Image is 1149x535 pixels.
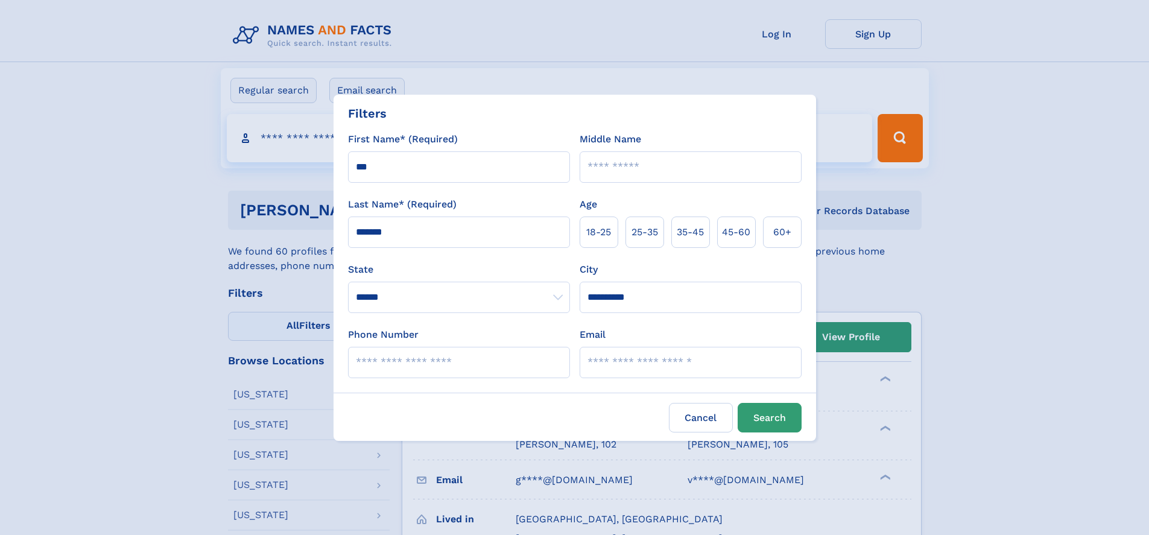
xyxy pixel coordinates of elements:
label: Email [580,328,606,342]
label: City [580,262,598,277]
div: Filters [348,104,387,122]
label: Age [580,197,597,212]
span: 60+ [773,225,791,239]
span: 18‑25 [586,225,611,239]
span: 45‑60 [722,225,750,239]
label: Last Name* (Required) [348,197,457,212]
label: Phone Number [348,328,419,342]
label: Middle Name [580,132,641,147]
button: Search [738,403,802,432]
span: 25‑35 [631,225,658,239]
span: 35‑45 [677,225,704,239]
label: Cancel [669,403,733,432]
label: State [348,262,570,277]
label: First Name* (Required) [348,132,458,147]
